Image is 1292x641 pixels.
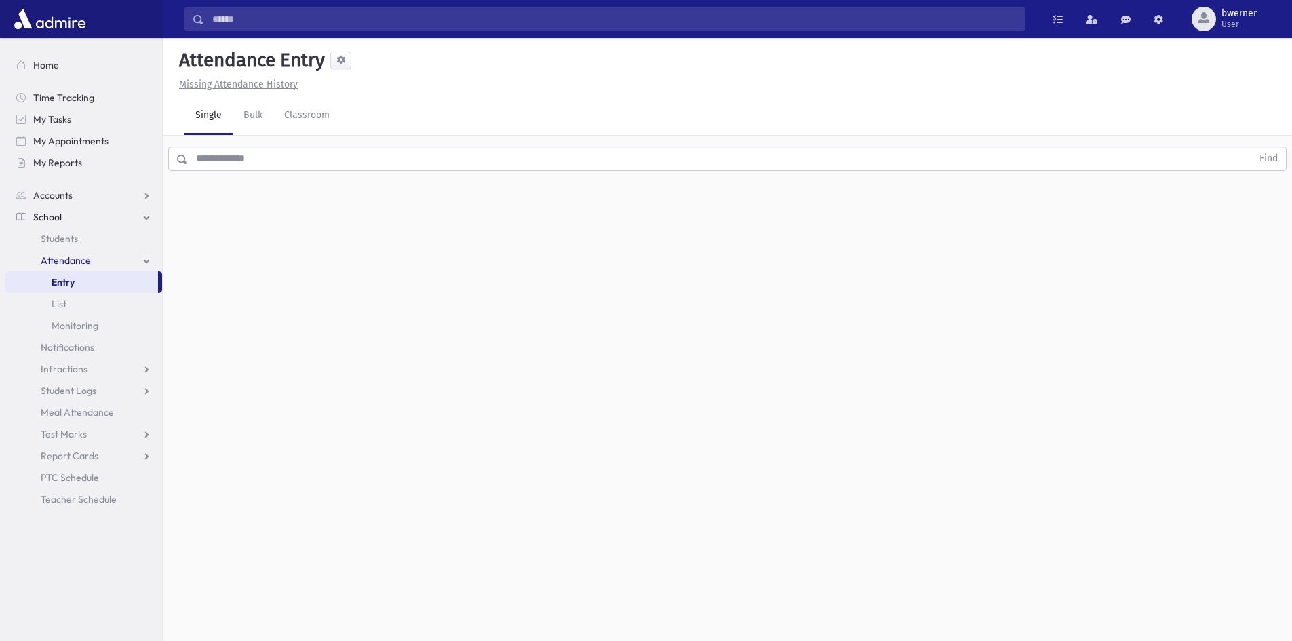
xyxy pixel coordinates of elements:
span: Home [33,59,59,71]
span: User [1221,19,1257,30]
a: Entry [5,271,158,293]
a: Report Cards [5,445,162,467]
a: Monitoring [5,315,162,336]
a: PTC Schedule [5,467,162,488]
a: Single [184,97,233,135]
a: My Reports [5,152,162,174]
span: My Appointments [33,135,109,147]
span: PTC Schedule [41,471,99,484]
a: Meal Attendance [5,402,162,423]
span: Monitoring [52,319,98,332]
span: My Tasks [33,113,71,125]
img: AdmirePro [11,5,89,33]
span: Time Tracking [33,92,94,104]
span: My Reports [33,157,82,169]
span: Report Cards [41,450,98,462]
span: Teacher Schedule [41,493,117,505]
a: Accounts [5,184,162,206]
span: Test Marks [41,428,87,440]
u: Missing Attendance History [179,79,298,90]
a: School [5,206,162,228]
a: Student Logs [5,380,162,402]
span: Entry [52,276,75,288]
a: Infractions [5,358,162,380]
span: Attendance [41,254,91,267]
a: Bulk [233,97,273,135]
a: Test Marks [5,423,162,445]
a: Missing Attendance History [174,79,298,90]
a: My Tasks [5,109,162,130]
a: Attendance [5,250,162,271]
a: Classroom [273,97,340,135]
a: Home [5,54,162,76]
span: Student Logs [41,385,96,397]
span: School [33,211,62,223]
span: bwerner [1221,8,1257,19]
span: Meal Attendance [41,406,114,419]
span: List [52,298,66,310]
span: Infractions [41,363,87,375]
a: My Appointments [5,130,162,152]
a: List [5,293,162,315]
button: Find [1251,147,1286,170]
span: Accounts [33,189,73,201]
input: Search [204,7,1025,31]
a: Students [5,228,162,250]
h5: Attendance Entry [174,49,325,72]
a: Time Tracking [5,87,162,109]
span: Notifications [41,341,94,353]
a: Notifications [5,336,162,358]
a: Teacher Schedule [5,488,162,510]
span: Students [41,233,78,245]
